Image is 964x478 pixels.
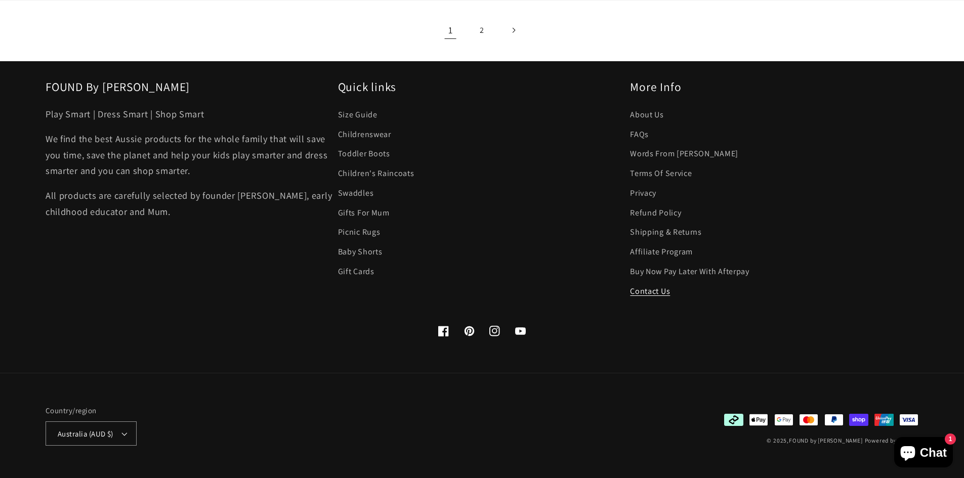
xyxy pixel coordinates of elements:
[338,183,374,203] a: Swaddles
[500,18,526,44] a: Next page
[630,223,701,242] a: Shipping & Returns
[338,242,383,262] a: Baby Shorts
[630,262,749,281] a: Buy Now Pay Later With Afterpay
[469,18,495,44] a: Page 2
[46,405,137,416] h2: Country/region
[630,124,649,144] a: FAQs
[46,188,334,219] p: All products are carefully selected by founder [PERSON_NAME], early childhood educator and Mum.
[630,183,656,203] a: Privacy
[46,106,334,122] p: Play Smart | Dress Smart | Shop Smart
[630,79,918,95] h2: More Info
[46,131,334,179] p: We find the best Aussie products for the whole family that will save you time, save the planet an...
[46,421,137,446] button: Australia (AUD $)
[46,79,334,95] h2: FOUND By [PERSON_NAME]
[338,163,414,183] a: Children's Raincoats
[338,124,391,144] a: Childrenswear
[338,262,374,281] a: Gift Cards
[630,203,681,223] a: Refund Policy
[630,144,738,164] a: Words From [PERSON_NAME]
[865,437,919,444] a: Powered by Shopify
[630,281,670,301] a: Contact Us
[46,18,918,44] nav: Pagination
[630,108,664,124] a: About Us
[338,108,378,124] a: Size Guide
[789,437,863,444] a: FOUND by [PERSON_NAME]
[338,223,381,242] a: Picnic Rugs
[338,79,626,95] h2: Quick links
[630,242,693,262] a: Affiliate Program
[338,203,390,223] a: Gifts For Mum
[891,437,956,470] inbox-online-store-chat: Shopify online store chat
[630,163,692,183] a: Terms Of Service
[438,18,464,44] span: Page 1
[338,144,390,164] a: Toddler Boots
[767,437,862,444] small: © 2025,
